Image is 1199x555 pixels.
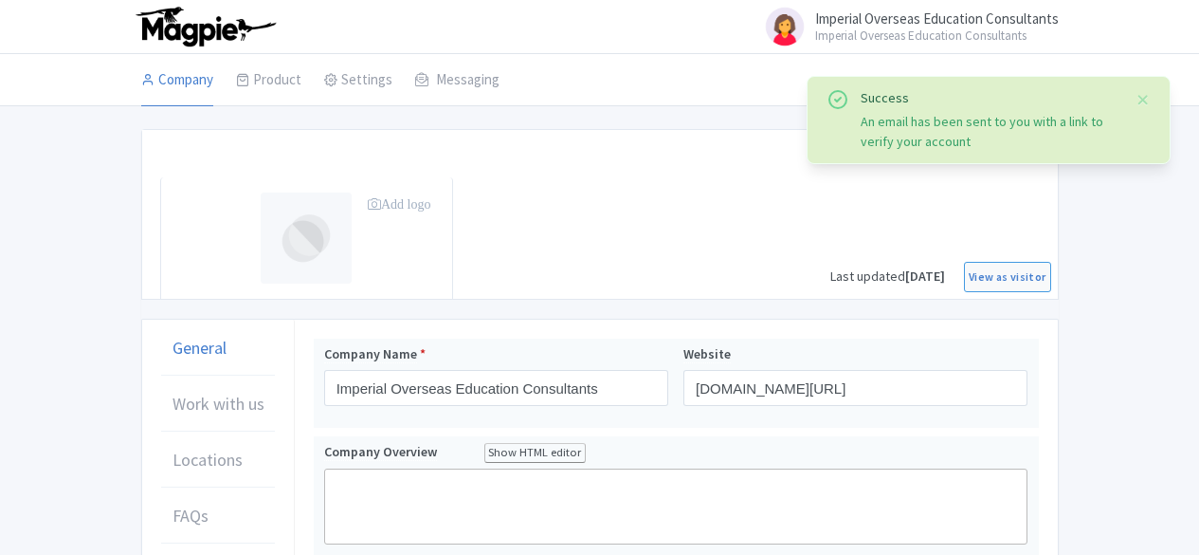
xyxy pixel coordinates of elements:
[815,9,1059,28] span: Imperial Overseas Education Consultants
[173,447,243,472] span: Locations
[815,29,1059,42] small: Imperial Overseas Education Consultants
[173,503,209,528] span: FAQs
[324,54,392,107] a: Settings
[173,391,264,416] span: Work with us
[905,268,945,285] span: [DATE]
[154,320,282,377] a: General
[415,54,500,107] a: Messaging
[368,197,431,211] i: Add logo
[236,54,301,107] a: Product
[762,4,808,49] img: avatar_key_member-9c1dde93af8b07d7383eb8b5fb890c87.png
[861,88,1120,108] div: Success
[173,335,227,361] span: General
[751,4,1059,49] a: Imperial Overseas Education Consultants Imperial Overseas Education Consultants
[324,443,437,461] span: Company Overview
[141,54,213,107] a: Company
[154,432,282,489] a: Locations
[484,443,587,463] div: Show HTML editor
[683,345,731,363] span: Website
[154,488,282,545] a: FAQs
[324,345,417,363] span: Company Name
[154,376,282,433] a: Work with us
[261,193,352,284] img: profile-logo-d1a8e230fb1b8f12adc913e4f4d7365c.png
[964,262,1050,292] a: View as visitor
[1135,88,1151,111] button: Close
[861,112,1120,152] div: An email has been sent to you with a link to verify your account
[132,6,279,47] img: logo-ab69f6fb50320c5b225c76a69d11143b.png
[830,267,945,287] div: Last updated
